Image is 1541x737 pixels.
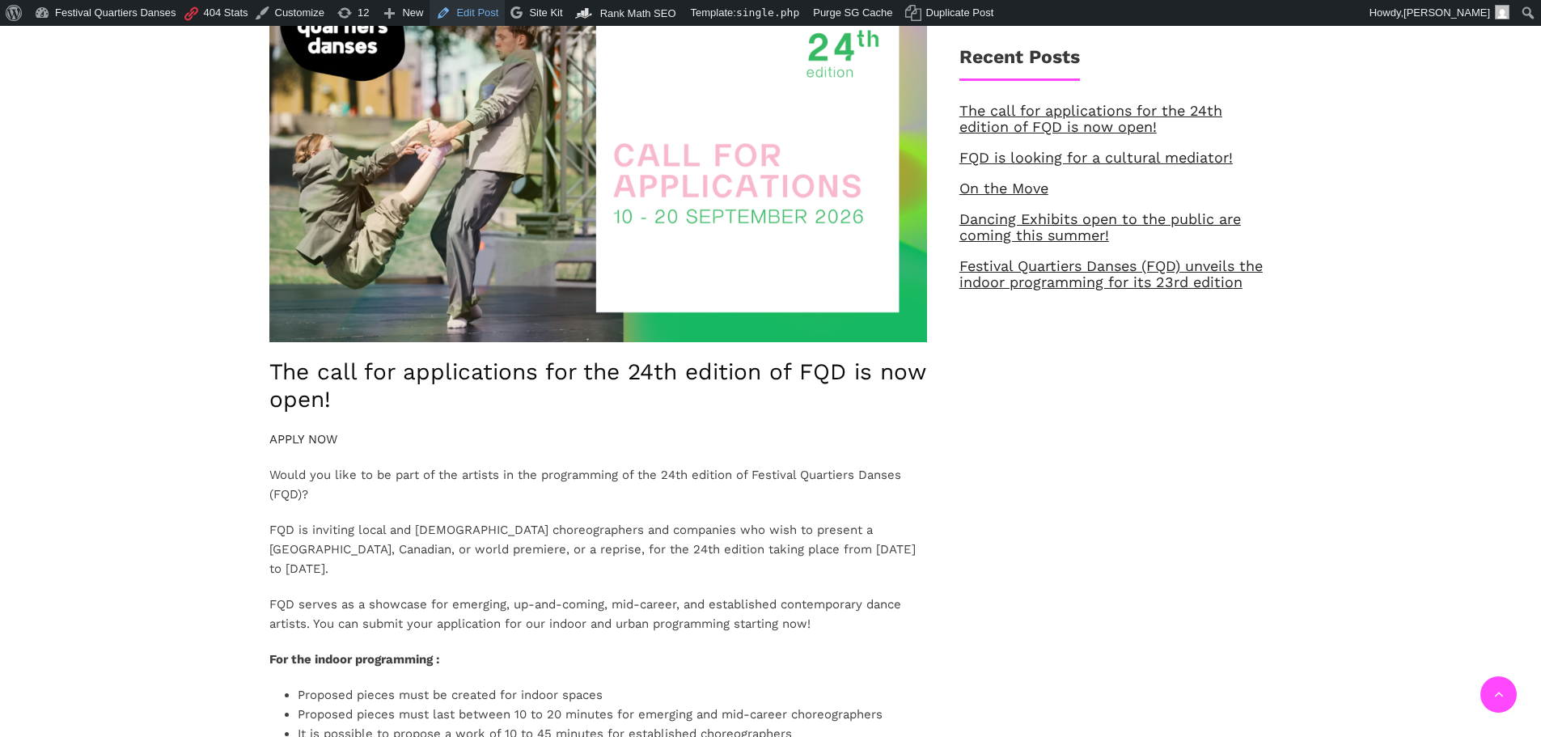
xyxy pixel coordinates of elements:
[529,6,562,19] span: Site Kit
[736,6,799,19] span: single.php
[269,358,927,413] h4: The call for applications for the 24th edition of FQD is now open!
[269,520,927,578] p: FQD is inviting local and [DEMOGRAPHIC_DATA] choreographers and companies who wish to present a [...
[959,210,1241,244] a: Dancing Exhibits open to the public are coming this summer!
[959,257,1263,290] a: Festival Quartiers Danses (FQD) unveils the indoor programming for its 23rd edition
[269,652,440,667] b: For the indoor programming :
[298,685,927,705] li: Proposed pieces must be created for indoor spaces
[269,432,337,447] a: APPLY NOW
[1403,6,1490,19] span: [PERSON_NAME]
[959,102,1222,135] a: The call for applications for the 24th edition of FQD is now open!
[959,180,1048,197] a: On the Move
[269,465,927,504] p: Would you like to be part of the artists in the programming of the 24th edition of Festival Quart...
[298,705,927,724] li: Proposed pieces must last between 10 to 20 minutes for emerging and mid-career choreographers
[959,149,1233,166] a: FQD is looking for a cultural mediator!
[269,595,927,633] p: FQD serves as a showcase for emerging, up-and-coming, mid-career, and established contemporary da...
[600,7,676,19] span: Rank Math SEO
[959,46,1080,81] h1: Recent Posts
